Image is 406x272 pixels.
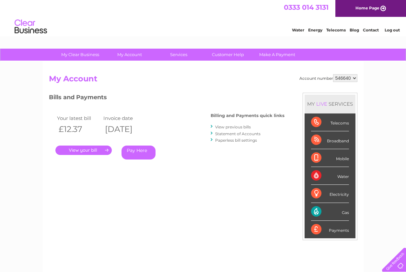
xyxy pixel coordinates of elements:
a: 0333 014 3131 [284,3,329,11]
th: [DATE] [102,123,148,136]
a: Pay Here [122,146,156,160]
h2: My Account [49,74,357,87]
div: Electricity [311,185,349,203]
a: Telecoms [326,28,346,32]
a: My Clear Business [53,49,107,61]
a: Paperless bill settings [215,138,257,143]
div: LIVE [315,101,329,107]
a: Log out [385,28,400,32]
div: MY SERVICES [305,95,355,113]
a: . [55,146,112,155]
div: Broadband [311,131,349,149]
a: Statement of Accounts [215,131,261,136]
a: Energy [308,28,322,32]
div: Payments [311,221,349,238]
td: Invoice date [102,114,148,123]
a: Customer Help [201,49,255,61]
th: £12.37 [55,123,102,136]
h3: Bills and Payments [49,93,284,104]
a: Blog [350,28,359,32]
div: Gas [311,203,349,221]
a: Contact [363,28,379,32]
a: Water [292,28,304,32]
div: Water [311,167,349,185]
div: Mobile [311,149,349,167]
a: Make A Payment [250,49,304,61]
a: View previous bills [215,124,251,129]
img: logo.png [14,17,47,37]
td: Your latest bill [55,114,102,123]
div: Telecoms [311,113,349,131]
div: Account number [299,74,357,82]
div: Clear Business is a trading name of Verastar Limited (registered in [GEOGRAPHIC_DATA] No. 3667643... [50,4,356,31]
h4: Billing and Payments quick links [211,113,284,118]
a: Services [152,49,205,61]
a: My Account [103,49,156,61]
